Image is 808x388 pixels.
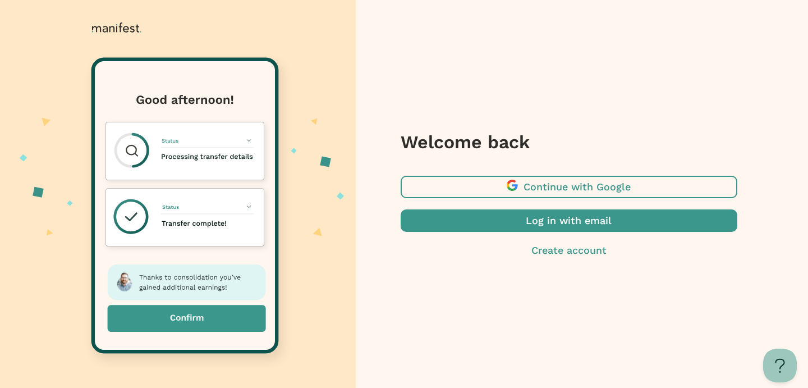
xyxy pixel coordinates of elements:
button: Continue with Google [401,176,737,198]
h3: Welcome back [401,131,737,153]
iframe: Help Scout Beacon - Open [763,349,797,382]
button: Log in with email [401,209,737,232]
img: auth [20,52,345,370]
button: Create account [401,243,737,258]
